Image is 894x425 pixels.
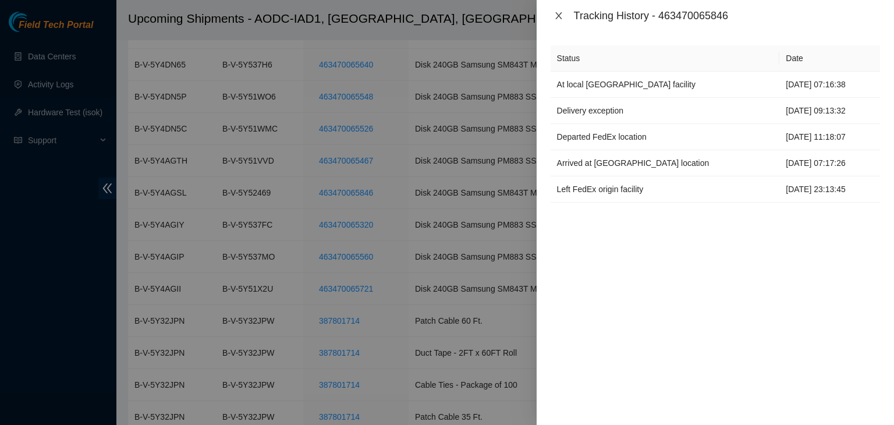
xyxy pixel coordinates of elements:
[779,45,880,72] th: Date
[551,98,780,124] td: Delivery exception
[551,72,780,98] td: At local [GEOGRAPHIC_DATA] facility
[554,11,563,20] span: close
[779,98,880,124] td: [DATE] 09:13:32
[551,124,780,150] td: Departed FedEx location
[779,124,880,150] td: [DATE] 11:18:07
[551,10,567,22] button: Close
[551,150,780,176] td: Arrived at [GEOGRAPHIC_DATA] location
[551,176,780,203] td: Left FedEx origin facility
[779,176,880,203] td: [DATE] 23:13:45
[551,45,780,72] th: Status
[574,9,880,22] div: Tracking History - 463470065846
[779,150,880,176] td: [DATE] 07:17:26
[779,72,880,98] td: [DATE] 07:16:38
